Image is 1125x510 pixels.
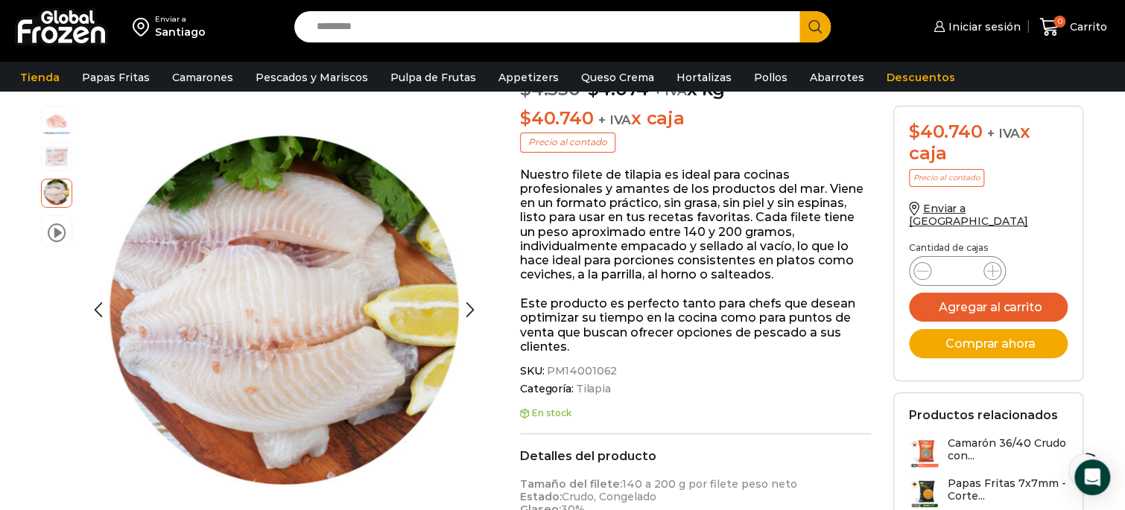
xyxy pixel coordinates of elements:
[520,133,615,152] p: Precio al contado
[669,63,739,92] a: Hortalizas
[943,261,972,281] input: Product quantity
[520,449,871,463] h2: Detalles del producto
[75,63,157,92] a: Papas Fritas
[491,63,566,92] a: Appetizers
[909,121,982,142] bdi: 40.740
[909,121,920,142] span: $
[987,126,1020,141] span: + IVA
[945,19,1021,34] span: Iniciar sesión
[909,243,1068,253] p: Cantidad de cajas
[587,78,649,100] bdi: 4.074
[598,112,631,127] span: + IVA
[1053,16,1065,28] span: 0
[248,63,375,92] a: Pescados y Mariscos
[747,63,795,92] a: Pollos
[1074,459,1110,495] div: Open Intercom Messenger
[13,63,67,92] a: Tienda
[520,365,871,377] span: SKU:
[42,177,72,207] span: plato-tilapia
[133,14,155,39] img: address-field-icon.svg
[802,63,872,92] a: Abarrotes
[520,477,622,491] strong: Tamaño del filete:
[587,78,598,100] span: $
[520,408,871,418] p: En stock
[1036,10,1110,45] a: 0 Carrito
[909,408,1058,422] h2: Productos relacionados
[520,296,871,354] p: Este producto es perfecto tanto para chefs que desean optimizar su tiempo en la cocina como para ...
[879,63,963,92] a: Descuentos
[520,383,871,395] span: Categoría:
[520,168,871,282] p: Nuestro filete de tilapia es ideal para cocinas profesionales y amantes de los productos del mar....
[520,78,531,100] span: $
[799,11,831,42] button: Search button
[42,106,72,136] span: tilapia-filete
[574,383,611,395] a: Tilapia
[948,477,1068,503] h3: Papas Fritas 7x7mm - Corte...
[544,365,617,377] span: PM14001062
[909,477,1068,509] a: Papas Fritas 7x7mm - Corte...
[42,141,72,170] span: tilapia-4
[909,169,984,187] p: Precio al contado
[909,329,1068,358] button: Comprar ahora
[520,107,593,129] bdi: 40.740
[948,437,1068,462] h3: Camarón 36/40 Crudo con...
[520,107,531,129] span: $
[909,202,1028,228] a: Enviar a [GEOGRAPHIC_DATA]
[909,121,1068,165] div: x caja
[909,437,1068,469] a: Camarón 36/40 Crudo con...
[930,12,1021,42] a: Iniciar sesión
[574,63,662,92] a: Queso Crema
[654,83,687,98] span: + IVA
[155,25,206,39] div: Santiago
[155,14,206,25] div: Enviar a
[383,63,484,92] a: Pulpa de Frutas
[520,490,562,503] strong: Estado:
[520,108,871,130] p: x caja
[1065,19,1106,34] span: Carrito
[909,293,1068,322] button: Agregar al carrito
[520,78,580,100] bdi: 4.330
[165,63,241,92] a: Camarones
